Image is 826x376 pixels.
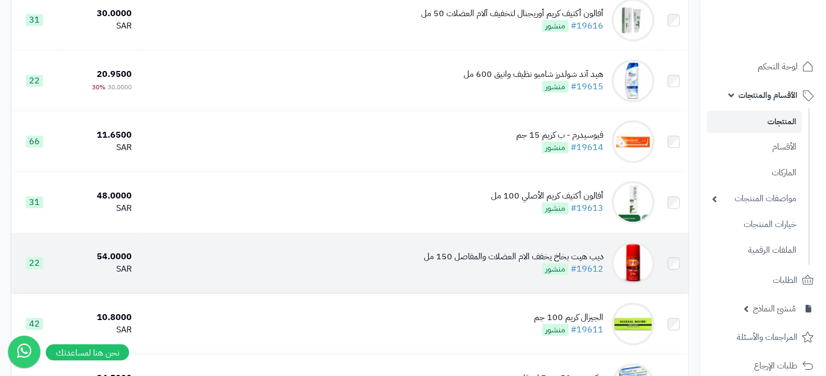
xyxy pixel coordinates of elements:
span: منشور [542,20,568,32]
div: SAR [62,141,132,154]
span: 66 [26,136,43,147]
div: 10.8000 [62,311,132,324]
div: أفالون أكتيف كريم أوريجنال لتخفيف آلام العضلات 50 مل [421,8,603,20]
a: الطلبات [707,267,820,293]
a: الملفات الرقمية [707,239,802,262]
a: مواصفات المنتجات [707,187,802,210]
div: 11.6500 [62,129,132,141]
div: فيوسيدرم - ب كريم 15 جم [516,129,603,141]
div: ديب هيت بخاخ يخفف الام العضلات والمفاصل 150 مل [424,251,603,263]
span: الأقسام والمنتجات [738,88,797,103]
span: مُنشئ النماذج [753,301,796,316]
div: 54.0000 [62,251,132,263]
a: المراجعات والأسئلة [707,324,820,350]
span: منشور [542,263,568,275]
a: الماركات [707,161,802,185]
a: #19616 [571,19,603,32]
span: المراجعات والأسئلة [737,330,797,345]
div: 48.0000 [62,190,132,202]
img: أفالون أكتيف كريم الأصلي 100 مل [611,181,654,224]
span: 22 [26,257,43,269]
div: SAR [62,324,132,336]
span: منشور [542,202,568,214]
span: 30.0000 [108,82,132,92]
a: المنتجات [707,111,802,133]
a: #19613 [571,202,603,215]
span: منشور [542,324,568,336]
img: الجيزال كريم 100 جم [611,302,654,345]
span: 22 [26,75,43,87]
a: #19614 [571,141,603,154]
a: #19612 [571,263,603,275]
div: هيد آند شولدرز شامبو نظيف وانيق 600 مل [464,68,603,81]
div: SAR [62,202,132,215]
img: فيوسيدرم - ب كريم 15 جم [611,120,654,163]
span: 30% [92,82,105,92]
span: الطلبات [773,273,797,288]
div: أفالون أكتيف كريم الأصلي 100 مل [491,190,603,202]
a: خيارات المنتجات [707,213,802,236]
div: 30.0000 [62,8,132,20]
div: SAR [62,263,132,275]
span: 42 [26,318,43,330]
div: الجيزال كريم 100 جم [534,311,603,324]
span: طلبات الإرجاع [754,358,797,373]
div: SAR [62,20,132,32]
img: logo-2.png [753,12,816,34]
span: 31 [26,196,43,208]
span: 31 [26,14,43,26]
img: هيد آند شولدرز شامبو نظيف وانيق 600 مل [611,59,654,102]
span: منشور [542,81,568,93]
img: ديب هيت بخاخ يخفف الام العضلات والمفاصل 150 مل [611,242,654,285]
span: 20.9500 [97,68,132,81]
a: #19615 [571,80,603,93]
a: #19611 [571,323,603,336]
a: لوحة التحكم [707,54,820,80]
a: الأقسام [707,136,802,159]
span: لوحة التحكم [758,59,797,74]
span: منشور [542,141,568,153]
